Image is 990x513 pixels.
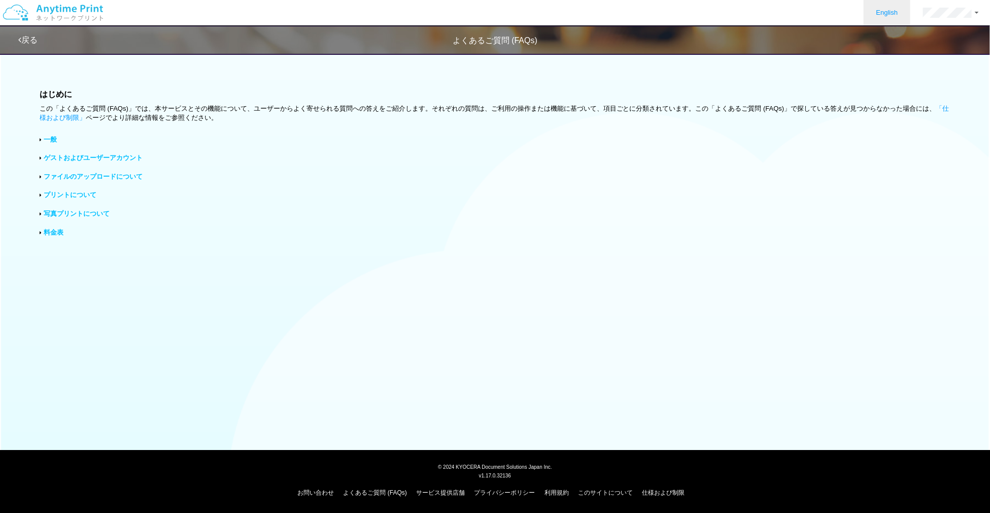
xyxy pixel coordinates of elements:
[344,489,407,496] a: よくあるご質問 (FAQs)
[40,104,950,123] div: この「よくあるご質問 (FAQs)」では、本サービスとその機能について、ユーザーからよく寄せられる質問への答えをご紹介します。それぞれの質問は、ご利用の操作または機能に基づいて、項目ごとに分類さ...
[44,229,63,236] a: 料金表
[453,36,537,45] span: よくあるご質問 (FAQs)
[544,489,569,496] a: 利用規約
[44,191,96,199] a: プリントについて
[297,489,334,496] a: お問い合わせ
[44,173,143,180] a: ファイルのアップロードについて
[44,210,110,217] a: 写真プリントについて
[44,154,143,162] a: ゲストおよびユーザーアカウント
[474,489,535,496] a: プライバシーポリシー
[18,36,38,44] a: 戻る
[578,489,633,496] a: このサイトについて
[40,90,950,99] h3: はじめに
[44,136,57,143] a: 一般
[416,489,465,496] a: サービス提供店舗
[438,463,552,470] span: © 2024 KYOCERA Document Solutions Japan Inc.
[642,489,685,496] a: 仕様および制限
[479,472,511,478] span: v1.17.0.32136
